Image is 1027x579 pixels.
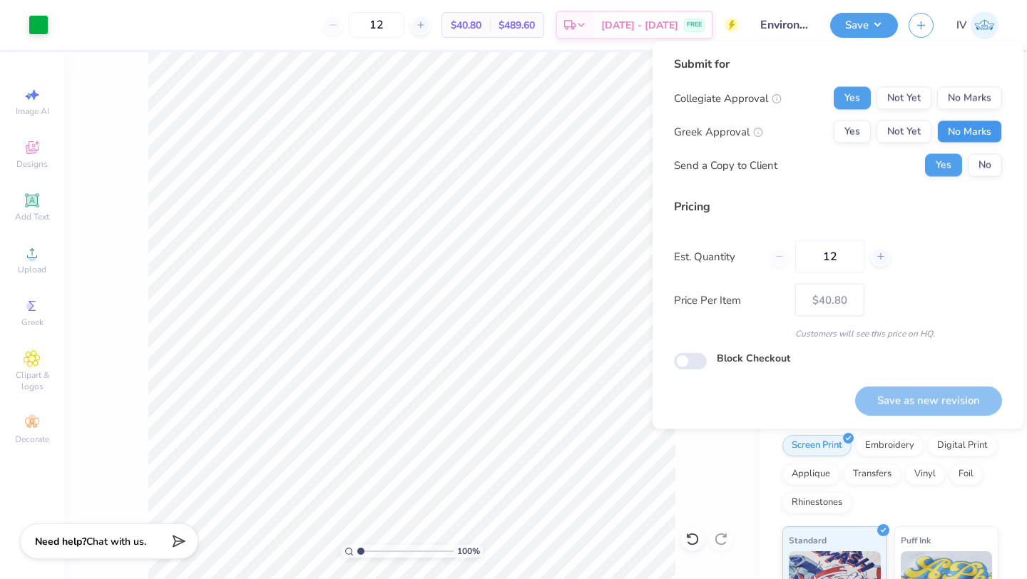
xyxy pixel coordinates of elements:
[937,87,1002,110] button: No Marks
[782,463,839,485] div: Applique
[937,121,1002,143] button: No Marks
[674,198,1002,215] div: Pricing
[856,435,924,456] div: Embroidery
[674,327,1002,340] div: Customers will see this price on HQ.
[21,317,44,328] span: Greek
[499,18,535,33] span: $489.60
[16,158,48,170] span: Designs
[834,87,871,110] button: Yes
[15,434,49,445] span: Decorate
[15,211,49,222] span: Add Text
[457,545,480,558] span: 100 %
[782,492,852,513] div: Rhinestones
[674,123,763,140] div: Greek Approval
[834,121,871,143] button: Yes
[901,533,931,548] span: Puff Ink
[717,351,790,366] label: Block Checkout
[782,435,852,456] div: Screen Print
[928,435,997,456] div: Digital Print
[18,264,46,275] span: Upload
[844,463,901,485] div: Transfers
[7,369,57,392] span: Clipart & logos
[16,106,49,117] span: Image AI
[674,248,759,265] label: Est. Quantity
[971,11,998,39] img: Isha Veturkar
[674,56,1002,73] div: Submit for
[956,11,998,39] a: IV
[830,13,898,38] button: Save
[925,154,962,177] button: Yes
[905,463,945,485] div: Vinyl
[86,535,146,548] span: Chat with us.
[674,157,777,173] div: Send a Copy to Client
[795,240,864,273] input: – –
[949,463,983,485] div: Foil
[956,17,967,34] span: IV
[877,87,931,110] button: Not Yet
[674,292,785,308] label: Price Per Item
[349,12,404,38] input: – –
[601,18,678,33] span: [DATE] - [DATE]
[750,11,819,39] input: Untitled Design
[451,18,481,33] span: $40.80
[877,121,931,143] button: Not Yet
[789,533,827,548] span: Standard
[687,20,702,30] span: FREE
[674,90,782,106] div: Collegiate Approval
[968,154,1002,177] button: No
[35,535,86,548] strong: Need help?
